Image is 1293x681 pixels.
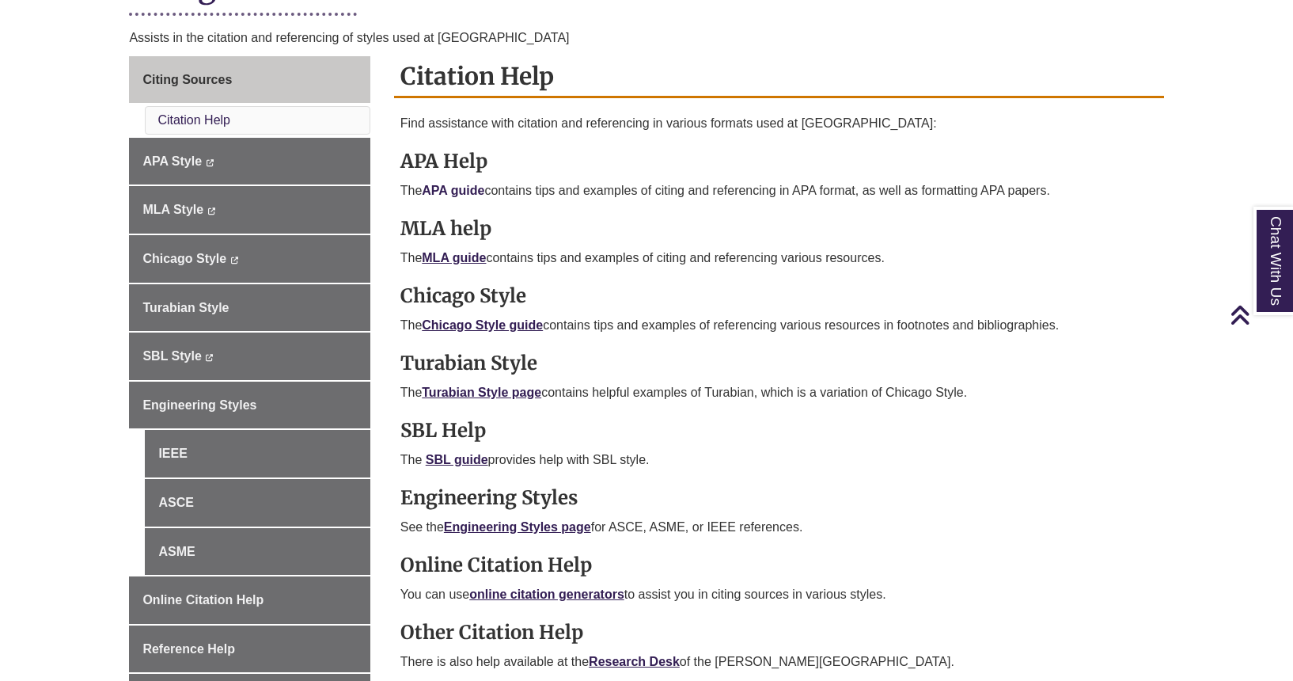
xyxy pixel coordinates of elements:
[145,528,370,576] a: ASME
[145,479,370,527] a: ASCE
[142,252,226,265] span: Chicago Style
[400,351,537,375] strong: Turabian Style
[589,655,680,668] a: Research Desk
[142,398,256,412] span: Engineering Styles
[129,31,569,44] span: Assists in the citation and referencing of styles used at [GEOGRAPHIC_DATA]
[142,349,201,363] span: SBL Style
[129,626,370,673] a: Reference Help
[400,418,486,443] strong: SBL Help
[394,56,1164,98] h2: Citation Help
[400,585,1158,604] p: You can use to assist you in citing sources in various styles.
[157,113,230,127] a: Citation Help
[422,184,484,197] a: APA guide
[400,114,1158,133] p: Find assistance with citation and referencing in various formats used at [GEOGRAPHIC_DATA]:
[129,56,370,104] a: Citing Sources
[1230,304,1289,325] a: Back to Top
[142,73,232,86] span: Citing Sources
[230,257,239,264] i: This link opens in a new window
[142,642,235,656] span: Reference Help
[400,553,592,577] strong: Online Citation Help
[400,316,1158,335] p: The contains tips and examples of referencing various resources in footnotes and bibliographies.
[206,159,214,166] i: This link opens in a new window
[400,216,491,241] strong: MLA help
[145,430,370,477] a: IEEE
[129,235,370,283] a: Chicago Style
[142,593,264,607] span: Online Citation Help
[422,251,486,264] a: MLA guide
[129,186,370,234] a: MLA Style
[400,518,1158,537] p: See the for ASCE, ASME, or IEEE references.
[400,451,1158,470] p: The provides help with SBL style.
[129,382,370,429] a: Engineering Styles
[207,207,216,215] i: This link opens in a new window
[129,576,370,624] a: Online Citation Help
[400,652,1158,671] p: There is also help available at the of the [PERSON_NAME][GEOGRAPHIC_DATA].
[426,453,488,466] a: SBL guide
[205,354,214,361] i: This link opens in a new window
[400,383,1158,402] p: The contains helpful examples of Turabian, which is a variation of Chicago Style.
[400,249,1158,268] p: The contains tips and examples of citing and referencing various resources.
[129,138,370,185] a: APA Style
[129,284,370,332] a: Turabian Style
[400,283,526,308] strong: Chicago Style
[142,203,203,216] span: MLA Style
[129,333,370,380] a: SBL Style
[142,154,202,168] span: APA Style
[422,386,541,399] a: Turabian Style page
[400,181,1158,200] p: The contains tips and examples of citing and referencing in APA format, as well as formatting APA...
[142,301,229,314] span: Turabian Style
[444,520,591,534] a: Engineering Styles page
[400,620,583,645] strong: Other Citation Help
[400,149,487,173] strong: APA Help
[400,485,578,510] strong: Engineering Styles
[422,318,543,332] a: Chicago Style guide
[469,588,624,601] a: online citation generators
